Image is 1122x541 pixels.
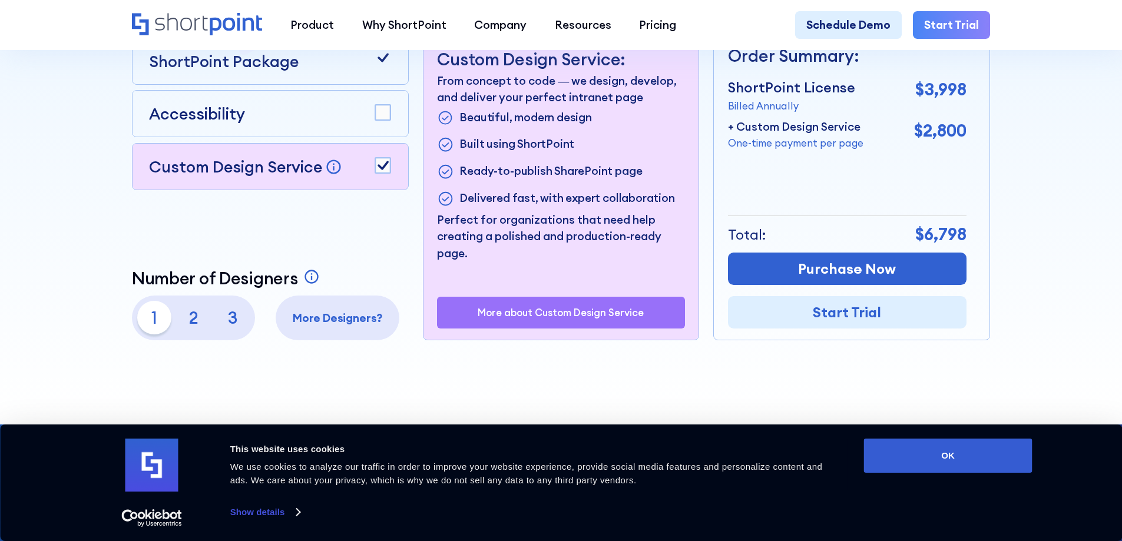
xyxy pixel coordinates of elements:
[915,222,967,247] p: $6,798
[216,301,250,334] p: 3
[132,268,323,288] a: Number of Designers
[132,268,298,288] p: Number of Designers
[437,72,684,106] p: From concept to code — we design, develop, and deliver your perfect intranet page
[459,135,574,154] p: Built using ShortPoint
[290,16,334,34] div: Product
[728,98,855,113] p: Billed Annually
[795,11,902,39] a: Schedule Demo
[728,44,967,69] p: Order Summary:
[914,118,967,144] p: $2,800
[459,190,674,208] p: Delivered fast, with expert collaboration
[728,224,766,245] p: Total:
[913,11,990,39] a: Start Trial
[474,16,527,34] div: Company
[177,301,210,334] p: 2
[460,11,541,39] a: Company
[100,509,203,527] a: Usercentrics Cookiebot - opens in a new window
[282,310,394,327] p: More Designers?
[728,135,863,150] p: One-time payment per page
[478,307,644,318] a: More about Custom Design Service
[864,439,1032,473] button: OK
[728,296,967,328] a: Start Trial
[728,77,855,98] p: ShortPoint License
[625,11,691,39] a: Pricing
[132,13,262,37] a: Home
[149,157,322,177] p: Custom Design Service
[459,162,642,181] p: Ready-to-publish SharePoint page
[230,442,838,456] div: This website uses cookies
[728,253,967,285] a: Purchase Now
[276,11,348,39] a: Product
[915,77,967,102] p: $3,998
[437,211,684,262] p: Perfect for organizations that need help creating a polished and production-ready page.
[230,462,823,485] span: We use cookies to analyze our traffic in order to improve your website experience, provide social...
[555,16,611,34] div: Resources
[149,49,299,73] p: ShortPoint Package
[137,301,171,334] p: 1
[362,16,446,34] div: Why ShortPoint
[149,102,245,125] p: Accessibility
[459,109,591,128] p: Beautiful, modern design
[437,49,684,69] p: Custom Design Service:
[348,11,461,39] a: Why ShortPoint
[639,16,676,34] div: Pricing
[125,439,178,492] img: logo
[728,118,863,135] p: + Custom Design Service
[230,503,300,521] a: Show details
[541,11,625,39] a: Resources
